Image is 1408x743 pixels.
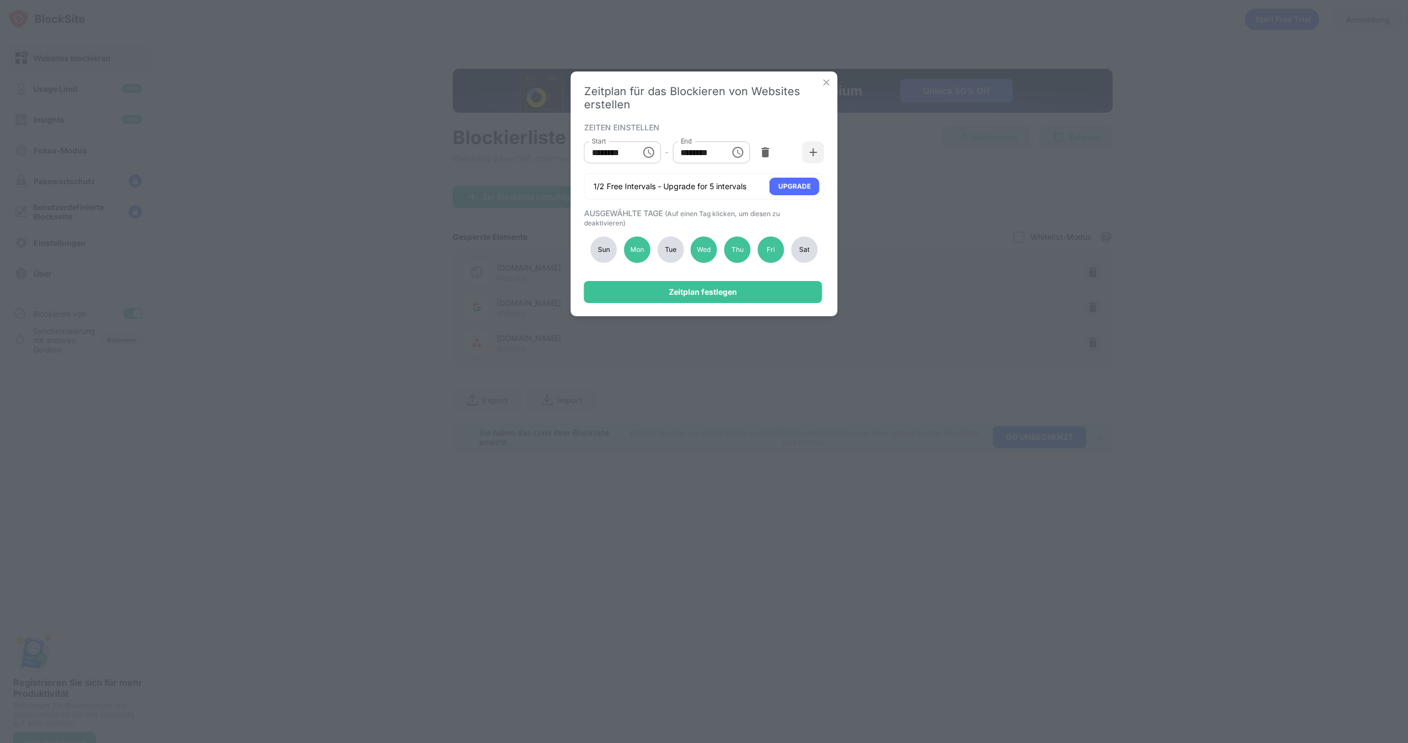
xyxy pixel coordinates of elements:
div: Sun [591,236,617,263]
div: Thu [724,236,751,263]
div: Wed [691,236,717,263]
button: Choose time, selected time is 8:00 AM [637,141,659,163]
div: ZEITEN EINSTELLEN [584,123,822,131]
img: x-button.svg [821,77,832,88]
span: (Auf einen Tag klicken, um diesen zu deaktivieren) [584,210,780,227]
div: AUSGEWÄHLTE TAGE [584,208,822,227]
div: - [665,146,668,158]
div: Zeitplan für das Blockieren von Websites erstellen [584,85,824,111]
button: Choose time, selected time is 4:55 PM [727,141,749,163]
div: Zeitplan festlegen [669,288,737,296]
label: End [680,136,692,146]
div: Sat [791,236,817,263]
div: Fri [758,236,784,263]
div: UPGRADE [778,181,811,192]
label: Start [592,136,606,146]
div: Tue [657,236,684,263]
div: Mon [624,236,650,263]
div: 1/2 Free Intervals - Upgrade for 5 intervals [593,181,746,192]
